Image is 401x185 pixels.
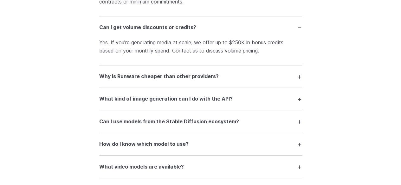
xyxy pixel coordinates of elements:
summary: What kind of image generation can I do with the API? [99,93,302,105]
h3: What video models are available? [99,163,184,171]
h3: What kind of image generation can I do with the API? [99,95,233,103]
summary: Can I use models from the Stable Diffusion ecosystem? [99,115,302,127]
summary: How do I know which model to use? [99,138,302,150]
h3: Can I get volume discounts or credits? [99,23,196,32]
h3: How do I know which model to use? [99,140,189,148]
summary: What video models are available? [99,161,302,173]
summary: Why is Runware cheaper than other providers? [99,71,302,83]
p: Yes. If you're generating media at scale, we offer up to $250K in bonus credits based on your mon... [99,39,302,55]
h3: Can I use models from the Stable Diffusion ecosystem? [99,118,239,126]
summary: Can I get volume discounts or credits? [99,22,302,34]
h3: Why is Runware cheaper than other providers? [99,72,219,81]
